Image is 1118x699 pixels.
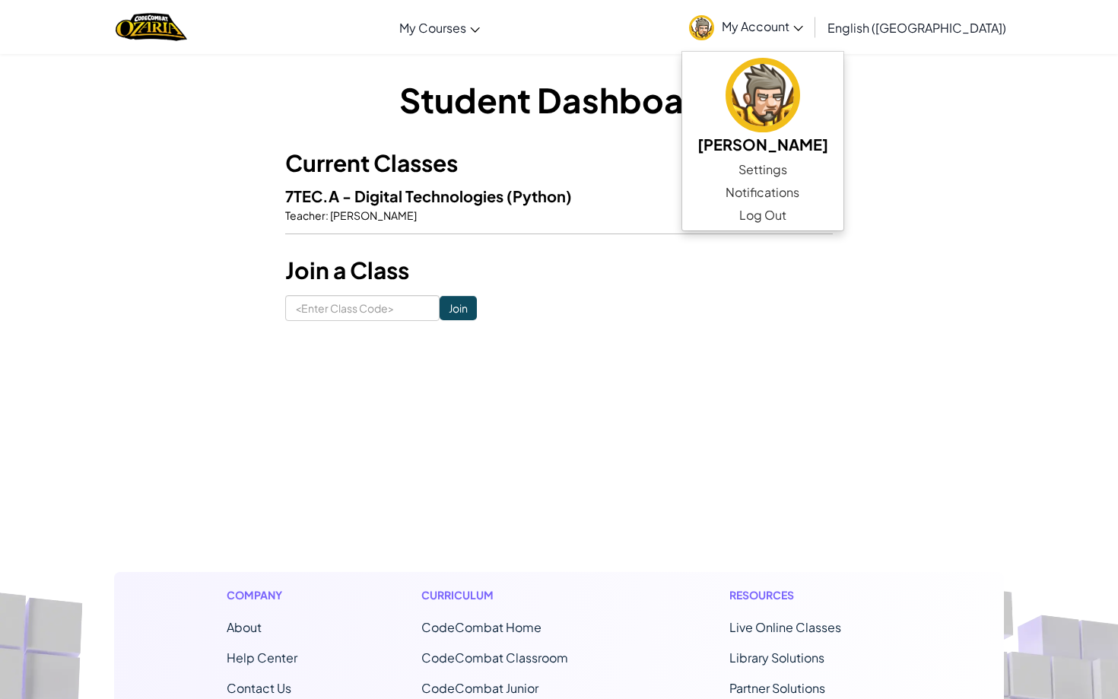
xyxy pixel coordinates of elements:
[421,587,605,603] h1: Curriculum
[827,20,1006,36] span: English ([GEOGRAPHIC_DATA])
[399,20,466,36] span: My Courses
[421,619,542,635] span: CodeCombat Home
[227,587,297,603] h1: Company
[726,183,799,202] span: Notifications
[285,76,833,123] h1: Student Dashboard
[722,18,803,34] span: My Account
[116,11,186,43] img: Home
[285,186,507,205] span: 7TEC.A - Digital Technologies
[329,208,417,222] span: [PERSON_NAME]
[729,619,841,635] a: Live Online Classes
[729,650,824,666] a: Library Solutions
[421,680,538,696] a: CodeCombat Junior
[689,15,714,40] img: avatar
[682,204,843,227] a: Log Out
[227,619,262,635] a: About
[227,680,291,696] span: Contact Us
[681,3,811,51] a: My Account
[285,146,833,180] h3: Current Classes
[729,587,891,603] h1: Resources
[285,295,440,321] input: <Enter Class Code>
[697,132,828,156] h5: [PERSON_NAME]
[682,181,843,204] a: Notifications
[285,253,833,288] h3: Join a Class
[682,56,843,158] a: [PERSON_NAME]
[440,296,477,320] input: Join
[392,7,488,48] a: My Courses
[227,650,297,666] a: Help Center
[326,208,329,222] span: :
[285,208,326,222] span: Teacher
[116,11,186,43] a: Ozaria by CodeCombat logo
[820,7,1014,48] a: English ([GEOGRAPHIC_DATA])
[507,186,572,205] span: (Python)
[421,650,568,666] a: CodeCombat Classroom
[726,58,800,132] img: avatar
[682,158,843,181] a: Settings
[729,680,825,696] a: Partner Solutions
